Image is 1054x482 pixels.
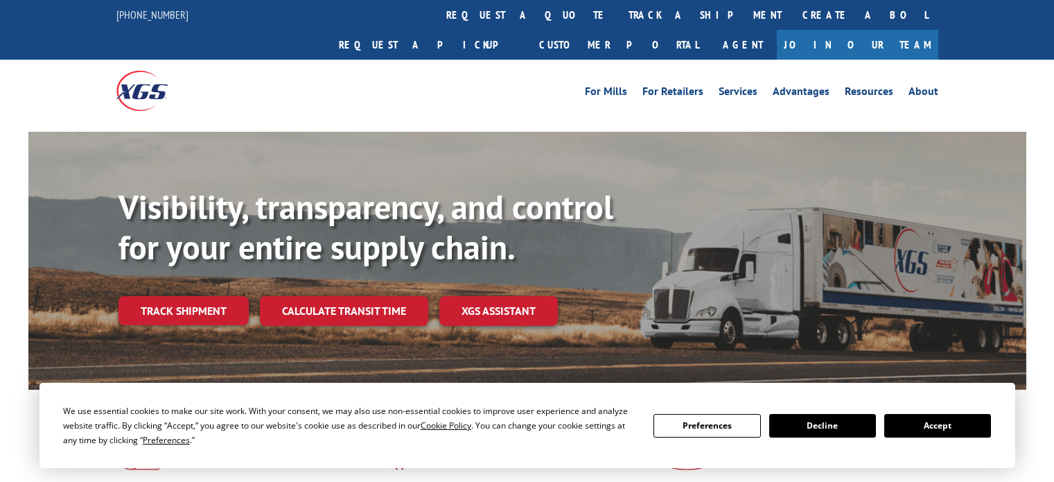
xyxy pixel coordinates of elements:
a: Calculate transit time [260,296,428,326]
a: Agent [709,30,777,60]
a: For Mills [585,86,627,101]
a: Advantages [773,86,829,101]
div: We use essential cookies to make our site work. With your consent, we may also use non-essential ... [63,404,637,447]
a: Services [719,86,757,101]
a: For Retailers [642,86,703,101]
div: Cookie Consent Prompt [39,383,1015,468]
span: Cookie Policy [421,420,471,431]
button: Accept [884,414,991,438]
b: Visibility, transparency, and control for your entire supply chain. [118,185,613,268]
a: About [908,86,938,101]
button: Preferences [653,414,760,438]
button: Decline [769,414,876,438]
a: Request a pickup [328,30,529,60]
a: Join Our Team [777,30,938,60]
a: Track shipment [118,296,249,325]
a: XGS ASSISTANT [439,296,558,326]
a: [PHONE_NUMBER] [116,8,188,21]
a: Customer Portal [529,30,709,60]
span: Preferences [143,434,190,446]
a: Resources [845,86,893,101]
